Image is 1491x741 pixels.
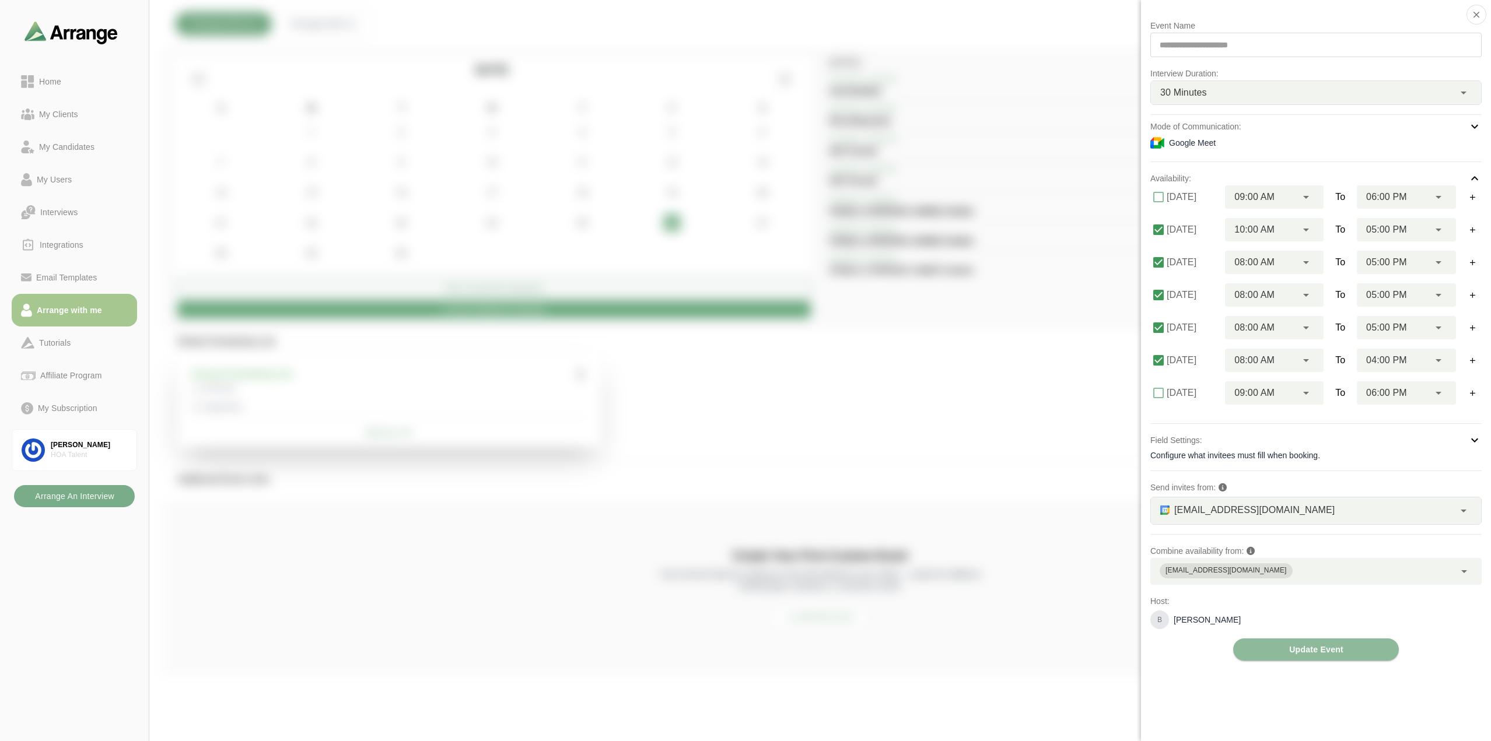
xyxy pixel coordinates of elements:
span: 05:00 PM [1366,287,1407,303]
div: My Subscription [33,401,102,415]
a: My Subscription [12,392,137,424]
p: Interview Duration: [1150,66,1482,80]
p: Combine availability from: [1150,544,1482,558]
span: [EMAIL_ADDRESS][DOMAIN_NAME] [1174,503,1335,518]
p: Availability: [1150,171,1191,185]
div: Affiliate Program [36,368,106,382]
a: My Clients [12,98,137,131]
span: To [1335,223,1345,237]
p: Host: [1150,594,1482,608]
span: 09:00 AM [1234,385,1275,401]
span: 05:00 PM [1366,255,1407,270]
div: HOA Talent [51,450,127,460]
span: Update Event [1289,638,1343,661]
span: 06:00 PM [1366,189,1407,205]
div: [EMAIL_ADDRESS][DOMAIN_NAME] [1165,565,1287,577]
span: 05:00 PM [1366,320,1407,335]
span: 08:00 AM [1234,353,1275,368]
p: Send invites from: [1150,480,1482,494]
img: arrangeai-name-small-logo.4d2b8aee.svg [24,21,118,44]
div: Configure what invitees must fill when booking. [1150,449,1482,461]
div: My Candidates [34,140,99,154]
span: To [1335,353,1345,367]
div: [PERSON_NAME] [51,440,127,450]
span: 08:00 AM [1234,255,1275,270]
a: Email Templates [12,261,137,294]
p: Mode of Communication: [1150,120,1241,134]
span: To [1335,288,1345,302]
a: Tutorials [12,326,137,359]
span: 08:00 AM [1234,287,1275,303]
a: [PERSON_NAME]HOA Talent [12,429,137,471]
label: [DATE] [1167,349,1218,372]
div: Email Templates [32,271,101,285]
a: Arrange with me [12,294,137,326]
span: 08:00 AM [1234,320,1275,335]
span: 04:00 PM [1366,353,1407,368]
p: Event Name [1150,19,1482,33]
span: 06:00 PM [1366,385,1407,401]
img: GOOGLE [1160,505,1170,515]
p: Field Settings: [1150,433,1202,447]
b: Arrange An Interview [34,485,114,507]
span: 05:00 PM [1366,222,1407,237]
div: My Users [32,173,76,187]
label: [DATE] [1167,316,1218,339]
a: Home [12,65,137,98]
a: My Candidates [12,131,137,163]
p: [PERSON_NAME] [1174,614,1241,626]
span: 30 Minutes [1160,85,1207,100]
button: Arrange An Interview [14,485,135,507]
div: Home [34,75,66,89]
label: [DATE] [1167,185,1218,209]
span: To [1335,190,1345,204]
label: [DATE] [1167,381,1218,405]
div: Arrange with me [32,303,107,317]
a: Integrations [12,229,137,261]
a: Affiliate Program [12,359,137,392]
div: Tutorials [34,336,75,350]
span: To [1335,386,1345,400]
button: Update Event [1233,638,1399,661]
span: 09:00 AM [1234,189,1275,205]
a: My Users [12,163,137,196]
label: [DATE] [1167,251,1218,274]
label: [DATE] [1167,218,1218,241]
span: 10:00 AM [1234,222,1275,237]
div: My Clients [34,107,83,121]
div: Google Meet [1150,136,1482,150]
span: To [1335,321,1345,335]
div: B [1150,610,1169,629]
div: Integrations [35,238,88,252]
div: Interviews [36,205,82,219]
label: [DATE] [1167,283,1218,307]
a: Interviews [12,196,137,229]
span: To [1335,255,1345,269]
img: Meeting Mode Icon [1150,136,1164,150]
